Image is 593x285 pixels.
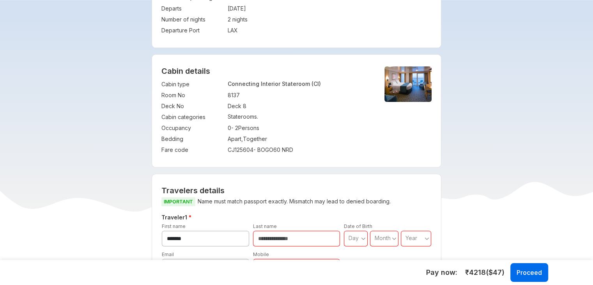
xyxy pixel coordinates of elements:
[224,101,228,112] td: :
[224,134,228,144] td: :
[228,123,371,134] td: 0 - 2 Persons
[361,235,366,242] svg: angle down
[375,235,391,241] span: Month
[253,251,269,257] label: Mobile
[161,3,224,14] td: Departs
[425,235,429,242] svg: angle down
[161,186,432,195] h2: Travelers details
[161,79,224,90] td: Cabin type
[224,144,228,155] td: :
[349,235,359,241] span: Day
[344,223,372,229] label: Date of Birth
[228,113,371,120] p: Staterooms.
[161,112,224,123] td: Cabin categories
[161,197,195,206] span: IMPORTANT
[465,267,504,278] span: ₹ 4218 ($ 47 )
[228,146,371,154] div: CJ125604 - BOGO60 NRD
[161,123,224,134] td: Occupancy
[161,25,224,36] td: Departure Port
[224,79,228,90] td: :
[312,80,321,87] span: (CI)
[224,14,228,25] td: :
[161,14,224,25] td: Number of nights
[161,90,224,101] td: Room No
[392,235,397,242] svg: angle down
[161,101,224,112] td: Deck No
[228,135,243,142] span: Apart ,
[224,123,228,134] td: :
[405,235,417,241] span: Year
[162,251,174,257] label: Email
[228,3,432,14] td: [DATE]
[228,25,432,36] td: LAX
[161,197,432,207] p: Name must match passport exactly. Mismatch may lead to denied boarding.
[224,112,228,123] td: :
[228,80,371,87] p: Connecting Interior Stateroom
[228,101,371,112] td: Deck 8
[224,90,228,101] td: :
[510,263,548,282] button: Proceed
[253,223,277,229] label: Last name
[228,90,371,101] td: 8137
[426,268,457,277] h5: Pay now :
[224,25,228,36] td: :
[243,135,267,142] span: Together
[160,213,433,222] h5: Traveler 1
[224,3,228,14] td: :
[228,14,432,25] td: 2 nights
[162,223,186,229] label: First name
[161,144,224,155] td: Fare code
[161,134,224,144] td: Bedding
[161,66,432,76] h4: Cabin details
